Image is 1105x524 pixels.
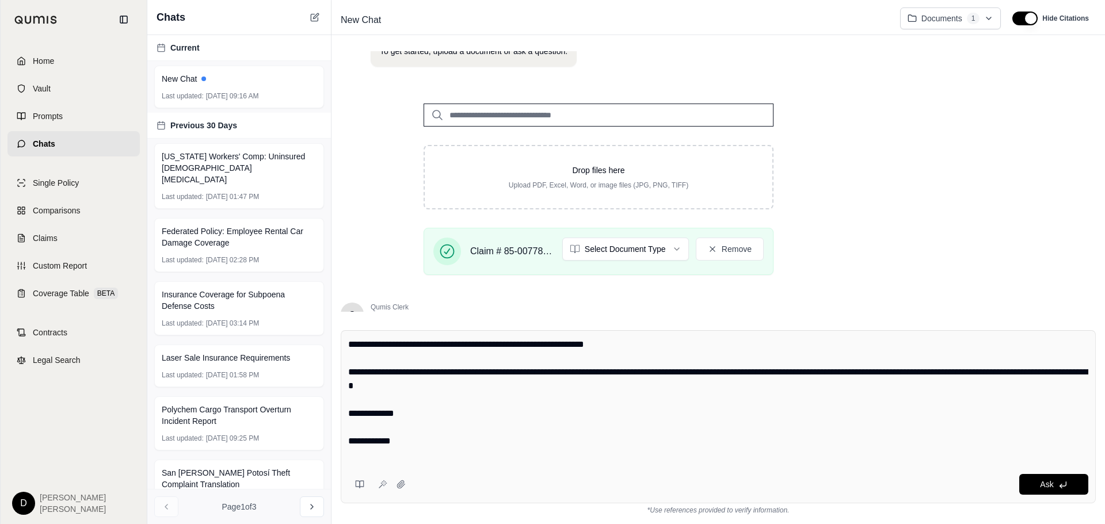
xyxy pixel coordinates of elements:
[170,120,237,131] span: Previous 30 Days
[162,319,204,328] span: Last updated:
[967,13,980,24] span: 1
[443,165,754,176] p: Drop files here
[921,13,962,24] span: Documents
[1042,14,1089,23] span: Hide Citations
[162,151,317,185] span: [US_STATE] Workers' Comp: Uninsured [DEMOGRAPHIC_DATA] [MEDICAL_DATA]
[33,177,79,189] span: Single Policy
[33,288,89,299] span: Coverage Table
[7,198,140,223] a: Comparisons
[7,76,140,101] a: Vault
[336,11,891,29] div: Edit Title
[7,48,140,74] a: Home
[470,244,553,258] span: Claim # 85-00778787 -- All State Crane & Rigging -- [DATE].pdf
[222,501,257,512] span: Page 1 of 3
[170,42,200,53] span: Current
[7,104,140,129] a: Prompts
[1040,480,1053,489] span: Ask
[40,492,106,503] span: [PERSON_NAME]
[115,10,133,29] button: Collapse sidebar
[33,260,87,271] span: Custom Report
[33,110,63,122] span: Prompts
[33,354,81,366] span: Legal Search
[206,434,259,443] span: [DATE] 09:25 PM
[162,434,204,443] span: Last updated:
[33,232,58,244] span: Claims
[206,255,259,265] span: [DATE] 02:28 PM
[7,225,140,251] a: Claims
[12,492,35,515] div: D
[14,16,58,24] img: Qumis Logo
[206,370,259,380] span: [DATE] 01:58 PM
[33,83,51,94] span: Vault
[162,73,197,85] span: New Chat
[7,170,140,196] a: Single Policy
[380,45,567,58] p: To get started, upload a document or ask a question.
[900,7,1001,29] button: Documents1
[162,192,204,201] span: Last updated:
[162,91,204,101] span: Last updated:
[162,370,204,380] span: Last updated:
[7,320,140,345] a: Contracts
[371,303,734,312] span: Qumis Clerk
[349,308,356,320] span: Hello
[1019,474,1088,495] button: Ask
[308,10,322,24] button: New Chat
[94,288,118,299] span: BETA
[33,55,54,67] span: Home
[33,205,80,216] span: Comparisons
[696,238,764,261] button: Remove
[336,11,386,29] span: New Chat
[206,319,259,328] span: [DATE] 03:14 PM
[157,9,185,25] span: Chats
[162,404,317,427] span: Polychem Cargo Transport Overturn Incident Report
[7,347,140,373] a: Legal Search
[33,138,55,150] span: Chats
[341,503,1096,515] div: *Use references provided to verify information.
[162,467,317,490] span: San [PERSON_NAME] Potosí Theft Complaint Translation
[7,253,140,278] a: Custom Report
[7,281,140,306] a: Coverage TableBETA
[33,327,67,338] span: Contracts
[162,352,290,364] span: Laser Sale Insurance Requirements
[443,181,754,190] p: Upload PDF, Excel, Word, or image files (JPG, PNG, TIFF)
[206,91,259,101] span: [DATE] 09:16 AM
[162,289,317,312] span: Insurance Coverage for Subpoena Defense Costs
[206,192,259,201] span: [DATE] 01:47 PM
[162,255,204,265] span: Last updated:
[7,131,140,156] a: Chats
[162,225,317,248] span: Federated Policy: Employee Rental Car Damage Coverage
[40,503,106,515] span: [PERSON_NAME]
